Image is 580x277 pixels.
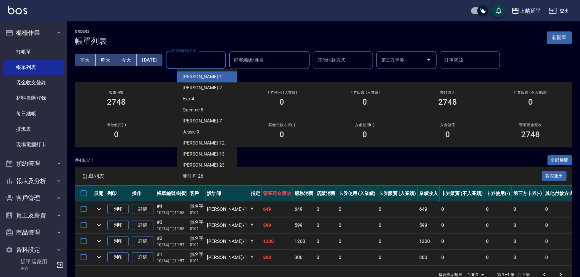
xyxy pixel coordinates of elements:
div: 無名字 [190,235,204,242]
button: 列印 [107,204,129,214]
th: 指定 [249,186,262,201]
a: 每日結帳 [3,106,64,121]
td: 0 [315,234,337,249]
td: #4 [155,201,188,217]
img: Logo [8,6,27,14]
button: expand row [94,252,104,262]
td: 0 [484,250,512,265]
td: 0 [337,217,377,233]
button: 列印 [107,252,129,263]
a: 打帳單 [3,44,64,60]
td: 0 [484,217,512,233]
td: 300 [418,250,440,265]
button: 今天 [116,54,137,66]
p: 主管 [20,265,54,271]
h3: 帳單列表 [75,36,107,46]
th: 卡券使用(-) [484,186,512,201]
td: 1200 [262,234,293,249]
th: 服務消費 [293,186,315,201]
td: 599 [293,217,315,233]
button: save [492,4,505,17]
td: 1200 [293,234,315,249]
td: 649 [262,201,293,217]
td: 0 [337,250,377,265]
button: 報表匯出 [542,171,567,181]
a: 詳情 [132,204,153,214]
h3: 0 [280,130,284,139]
button: 昨天 [96,54,116,66]
td: 599 [262,217,293,233]
td: 0 [337,201,377,217]
button: 前天 [75,54,96,66]
th: 第三方卡券(-) [512,186,544,201]
button: 櫃檯作業 [3,24,64,41]
a: 材料自購登錄 [3,90,64,106]
td: 0 [440,217,484,233]
th: 營業現金應收 [262,186,293,201]
td: 599 [418,217,440,233]
td: #3 [155,217,188,233]
h3: 0 [280,97,284,107]
span: [PERSON_NAME] -1 [183,73,222,80]
td: 0 [337,234,377,249]
h2: 第三方卡券(-) [166,123,233,127]
a: 新開單 [547,34,572,40]
td: Y [249,234,262,249]
td: [PERSON_NAME] /1 [206,217,249,233]
p: 10/14 (二) 11:57 [157,258,187,264]
td: 0 [440,234,484,249]
button: 員工及薪資 [3,207,64,224]
td: 0 [512,250,544,265]
button: 列印 [107,220,129,230]
th: 操作 [130,186,155,201]
button: expand row [94,204,104,214]
a: 報表匯出 [542,173,567,179]
td: 0 [377,217,418,233]
td: 0 [512,201,544,217]
h2: 店販消費 [166,90,233,95]
button: 資料設定 [3,241,64,259]
td: 0 [315,250,337,265]
a: 詳情 [132,236,153,247]
button: 列印 [107,236,129,247]
p: 10/14 (二) 11:58 [157,210,187,216]
td: 0 [484,201,512,217]
h3: 0 [362,130,367,139]
h2: 營業現金應收 [497,123,564,127]
th: 展開 [92,186,106,201]
p: 0101 [190,210,204,216]
span: Jessic -9 [183,128,200,135]
td: 0 [512,217,544,233]
p: 0101 [190,242,204,248]
h2: ORDERS [75,29,107,34]
div: 無名字 [190,251,204,258]
p: 0101 [190,258,204,264]
td: [PERSON_NAME] /1 [206,250,249,265]
span: [PERSON_NAME] -13 [183,151,225,158]
h2: 入金使用(-) [331,123,398,127]
td: 0 [484,234,512,249]
td: 300 [262,250,293,265]
th: 帳單編號/時間 [155,186,188,201]
button: expand row [94,236,104,246]
td: 0 [512,234,544,249]
td: 649 [418,201,440,217]
td: 1200 [418,234,440,249]
td: 0 [315,217,337,233]
label: 設計師編號/姓名 [170,48,197,53]
h2: 卡券販賣 (不入業績) [497,90,564,95]
td: 0 [377,250,418,265]
td: 0 [440,250,484,265]
button: 商品管理 [3,224,64,241]
a: 詳情 [132,252,153,263]
td: 649 [293,201,315,217]
th: 客戶 [188,186,206,201]
h5: 延平店家用 [20,259,54,265]
div: 上越延平 [519,7,541,15]
a: 現金收支登錄 [3,75,64,90]
h2: 其他付款方式(-) [249,123,316,127]
a: 排班表 [3,121,64,137]
button: 全部展開 [548,155,572,166]
img: Person [5,258,19,272]
span: Eva -4 [183,95,194,102]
